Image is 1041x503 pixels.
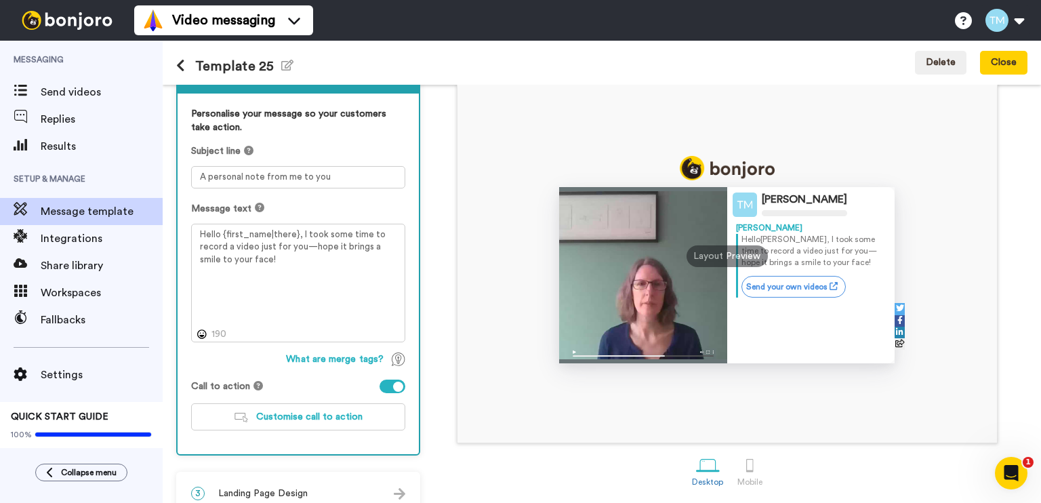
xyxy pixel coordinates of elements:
[687,245,768,267] div: Layout Preview
[142,9,164,31] img: vm-color.svg
[11,412,108,422] span: QUICK START GUIDE
[61,467,117,478] span: Collapse menu
[41,312,163,328] span: Fallbacks
[191,202,251,216] span: Message text
[915,51,966,75] button: Delete
[234,413,248,422] img: customiseCTA.svg
[741,276,846,298] a: Send your own videos
[41,111,163,127] span: Replies
[737,477,762,487] div: Mobile
[191,166,405,188] textarea: A personal note from me to you
[392,353,405,366] img: TagTips.svg
[256,412,363,422] span: Customise call to action
[41,203,163,220] span: Message template
[191,144,241,158] span: Subject line
[736,222,886,234] div: [PERSON_NAME]
[191,380,250,393] span: Call to action
[191,403,405,430] button: Customise call to action
[731,447,769,494] a: Mobile
[191,224,405,343] textarea: Hello {first_name|there}, I took some time to record a video just for you—hope it brings a smile ...
[685,447,731,494] a: Desktop
[218,487,308,500] span: Landing Page Design
[41,258,163,274] span: Share library
[559,344,727,363] img: player-controls-full.svg
[41,230,163,247] span: Integrations
[41,367,163,383] span: Settings
[692,477,724,487] div: Desktop
[191,487,205,500] span: 3
[41,138,163,155] span: Results
[1023,457,1034,468] span: 1
[394,488,405,500] img: arrow.svg
[11,429,32,440] span: 100%
[172,11,275,30] span: Video messaging
[35,464,127,481] button: Collapse menu
[733,193,757,217] img: Profile Image
[980,51,1027,75] button: Close
[191,107,405,134] label: Personalise your message so your customers take action.
[741,234,886,268] p: Hello [PERSON_NAME] , I took some time to record a video just for you—hope it brings a smile to y...
[41,84,163,100] span: Send videos
[176,58,293,74] h1: Template 25
[680,156,775,180] img: logo_full.png
[762,193,847,206] div: [PERSON_NAME]
[995,457,1027,489] iframe: Intercom live chat
[286,353,384,366] span: What are merge tags?
[16,11,118,30] img: bj-logo-header-white.svg
[41,285,163,301] span: Workspaces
